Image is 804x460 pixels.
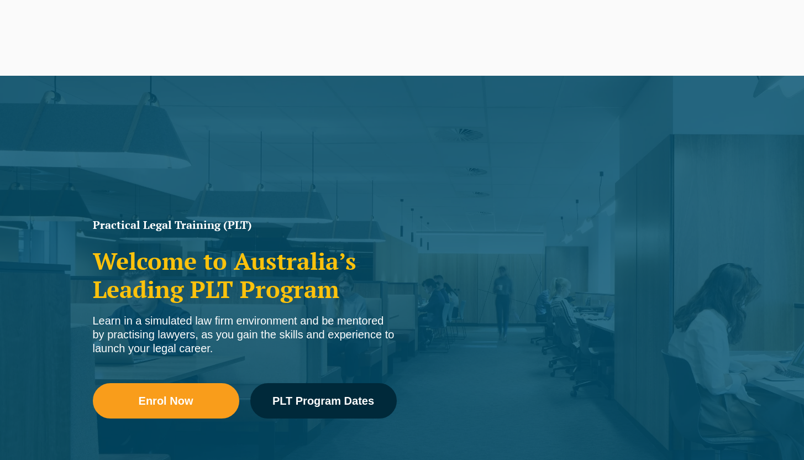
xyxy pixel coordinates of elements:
div: Learn in a simulated law firm environment and be mentored by practising lawyers, as you gain the ... [93,314,397,356]
span: Enrol Now [139,395,193,406]
span: PLT Program Dates [272,395,374,406]
h2: Welcome to Australia’s Leading PLT Program [93,247,397,303]
h1: Practical Legal Training (PLT) [93,219,397,231]
a: PLT Program Dates [250,383,397,419]
a: Enrol Now [93,383,239,419]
